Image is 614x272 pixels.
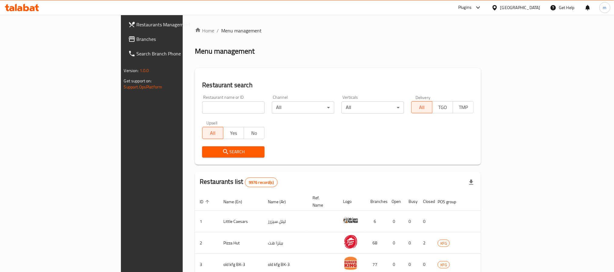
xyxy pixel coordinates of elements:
[123,17,223,32] a: Restaurants Management
[123,32,223,46] a: Branches
[342,101,404,114] div: All
[137,35,219,43] span: Branches
[365,232,387,254] td: 68
[219,211,263,232] td: Little Caesars
[411,101,432,113] button: All
[387,211,404,232] td: 0
[343,213,358,228] img: Little Caesars
[226,129,242,138] span: Yes
[414,103,430,112] span: All
[438,198,464,205] span: POS group
[124,67,139,75] span: Version:
[200,198,211,205] span: ID
[338,192,365,211] th: Logo
[137,50,219,57] span: Search Branch Phone
[268,198,294,205] span: Name (Ar)
[343,256,358,271] img: old kfg BK-3
[202,101,265,114] input: Search for restaurant name or ID..
[246,129,262,138] span: No
[387,232,404,254] td: 0
[123,46,223,61] a: Search Branch Phone
[387,192,404,211] th: Open
[415,95,431,99] label: Delivery
[438,261,449,268] span: KFG
[202,127,223,139] button: All
[272,101,334,114] div: All
[455,103,471,112] span: TMP
[195,46,255,56] h2: Menu management
[140,67,149,75] span: 1.0.0
[404,211,418,232] td: 0
[200,177,278,187] h2: Restaurants list
[418,232,433,254] td: 2
[245,180,277,185] span: 9976 record(s)
[223,198,250,205] span: Name (En)
[464,175,479,190] div: Export file
[343,234,358,249] img: Pizza Hut
[435,103,451,112] span: TGO
[418,211,433,232] td: 0
[245,177,278,187] div: Total records count
[432,101,453,113] button: TGO
[312,194,331,209] span: Ref. Name
[438,240,449,247] span: KFG
[404,232,418,254] td: 0
[205,129,221,138] span: All
[195,27,481,34] nav: breadcrumb
[244,127,265,139] button: No
[221,27,262,34] span: Menu management
[137,21,219,28] span: Restaurants Management
[404,192,418,211] th: Busy
[202,146,265,158] button: Search
[206,121,218,125] label: Upsell
[223,127,244,139] button: Yes
[365,211,387,232] td: 6
[418,192,433,211] th: Closed
[263,211,308,232] td: ليتل سيزرز
[365,192,387,211] th: Branches
[263,232,308,254] td: بيتزا هت
[453,101,474,113] button: TMP
[458,4,472,11] div: Plugins
[124,83,162,91] a: Support.OpsPlatform
[202,81,474,90] h2: Restaurant search
[219,232,263,254] td: Pizza Hut
[124,77,152,85] span: Get support on:
[603,4,607,11] span: m
[500,4,540,11] div: [GEOGRAPHIC_DATA]
[207,148,260,156] span: Search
